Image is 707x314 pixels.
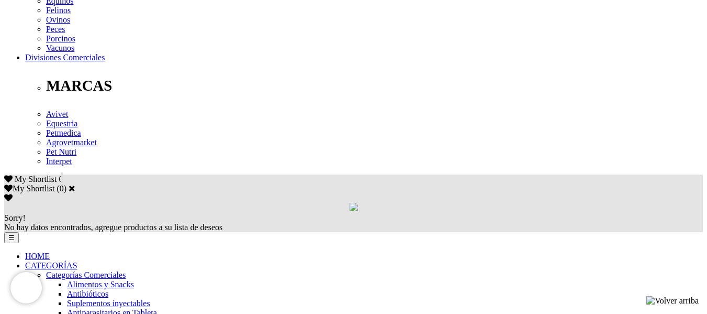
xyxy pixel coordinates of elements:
[350,203,358,211] img: loading.gif
[46,270,126,279] a: Categorías Comerciales
[4,232,19,243] button: ☰
[46,147,76,156] a: Pet Nutri
[646,296,699,306] img: Volver arriba
[46,110,68,118] a: Avivet
[4,213,26,222] span: Sorry!
[59,175,63,183] span: 0
[4,213,703,232] div: No hay datos encontrados, agregue productos a su lista de deseos
[46,119,77,128] a: Equestria
[46,128,81,137] a: Petmedica
[46,77,703,94] p: MARCAS
[46,34,75,43] a: Porcinos
[69,184,75,192] a: Cerrar
[46,138,97,147] a: Agrovetmarket
[25,53,105,62] a: Divisiones Comerciales
[46,15,70,24] a: Ovinos
[60,184,64,193] label: 0
[57,184,66,193] span: ( )
[67,299,150,308] a: Suplementos inyectables
[46,25,65,34] a: Peces
[10,272,42,304] iframe: Brevo live chat
[67,289,108,298] a: Antibióticos
[4,184,54,193] label: My Shortlist
[25,261,77,270] a: CATEGORÍAS
[15,175,57,183] span: My Shortlist
[25,252,50,261] a: HOME
[46,157,72,166] a: Interpet
[67,280,134,289] a: Alimentos y Snacks
[46,44,74,52] a: Vacunos
[46,6,71,15] a: Felinos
